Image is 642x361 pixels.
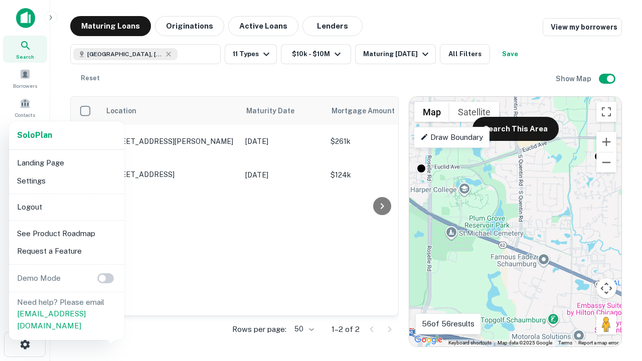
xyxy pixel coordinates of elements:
[17,309,86,330] a: [EMAIL_ADDRESS][DOMAIN_NAME]
[13,242,120,260] li: Request a Feature
[592,249,642,297] iframe: Chat Widget
[17,296,116,332] p: Need help? Please email
[13,154,120,172] li: Landing Page
[13,172,120,190] li: Settings
[17,130,52,140] strong: Solo Plan
[17,129,52,141] a: SoloPlan
[13,198,120,216] li: Logout
[13,225,120,243] li: See Product Roadmap
[13,272,65,284] p: Demo Mode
